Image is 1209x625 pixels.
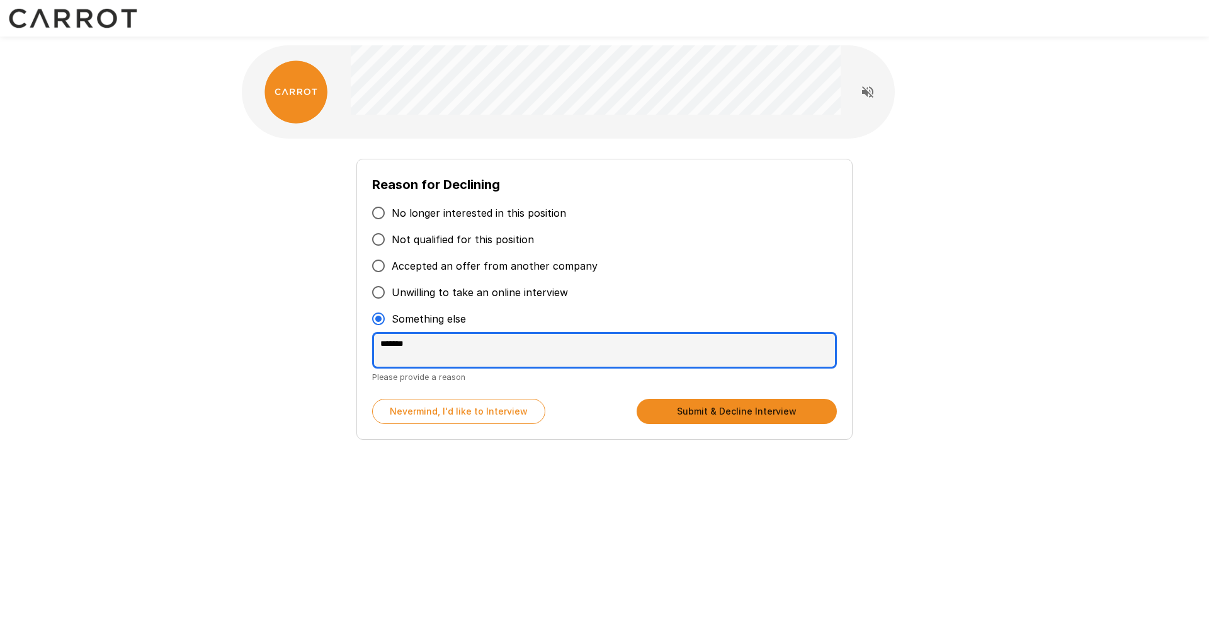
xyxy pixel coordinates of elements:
[392,232,534,247] span: Not qualified for this position
[372,177,500,192] b: Reason for Declining
[372,399,545,424] button: Nevermind, I'd like to Interview
[855,79,880,105] button: Read questions aloud
[372,370,837,384] p: Please provide a reason
[392,258,598,273] span: Accepted an offer from another company
[637,399,837,424] button: Submit & Decline Interview
[392,311,466,326] span: Something else
[264,60,327,123] img: carrot_logo.png
[392,285,568,300] span: Unwilling to take an online interview
[392,205,566,221] span: No longer interested in this position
